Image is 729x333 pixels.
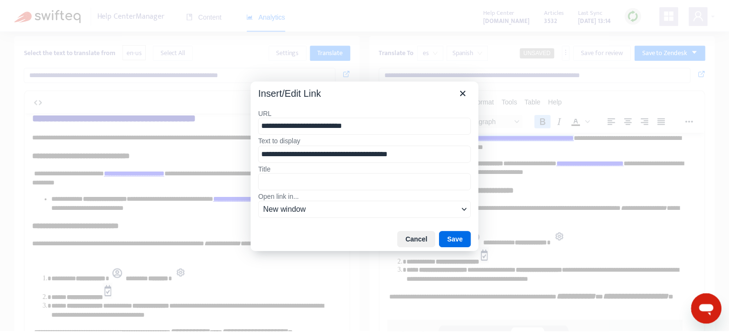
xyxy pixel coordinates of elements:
[261,109,475,117] label: URL
[401,232,440,248] button: Cancel
[261,165,475,173] label: Title
[261,201,475,218] button: Open link in...
[698,295,729,325] iframe: Botón para iniciar la ventana de mensajería
[443,232,475,248] button: Save
[459,85,475,101] button: Close
[261,87,324,99] div: Insert/Edit Link
[261,193,475,201] label: Open link in...
[266,204,463,216] span: New window
[261,137,475,145] label: Text to display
